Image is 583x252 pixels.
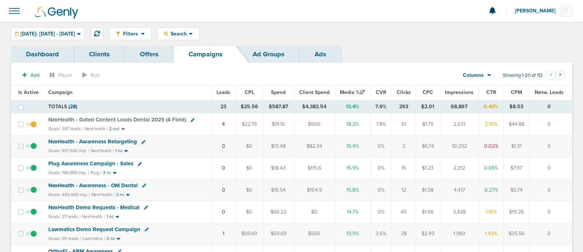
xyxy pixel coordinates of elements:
[515,8,561,14] span: [PERSON_NAME]
[168,31,189,37] span: Search
[238,46,300,63] a: Ad Groups
[294,113,335,135] td: $500
[371,135,392,157] td: 0%
[376,89,386,95] span: CVR
[235,157,263,179] td: $0
[222,121,225,127] a: 4
[48,89,73,95] span: Campaign
[74,46,125,63] a: Clients
[48,182,138,189] span: NexHealth - Awareness - OM Dental
[263,135,294,157] td: $13.48
[440,135,479,157] td: 10,292
[91,148,114,153] small: NexHealth |
[82,236,105,241] small: Lawmatics |
[371,113,392,135] td: 7.8%
[416,157,440,179] td: $1.23
[340,89,365,95] span: Media %
[479,100,504,113] td: 0.43%
[440,100,479,113] td: 68,897
[486,89,496,95] span: CTR
[235,179,263,201] td: $0
[116,192,125,198] small: 2 nc
[530,135,572,157] td: 0
[294,135,335,157] td: $82.34
[479,157,504,179] td: 0.65%
[479,135,504,157] td: 0.02%
[82,214,105,219] small: NexHealth |
[335,223,370,245] td: 13.9%
[48,170,89,176] small: Goals: 196,000 imp. |
[463,72,484,79] span: Columns
[174,46,238,63] a: Campaigns
[503,72,543,79] span: Showing 1-20 of 112
[300,46,341,63] a: Ads
[371,100,392,113] td: 7.9%
[245,89,254,95] span: CPL
[335,179,370,201] td: 15.8%
[479,201,504,223] td: 1.16%
[530,113,572,135] td: 0
[263,113,294,135] td: $91.16
[48,148,89,154] small: Goals: 937,500 imp. |
[392,201,416,223] td: 40
[271,89,286,95] span: Spend
[530,157,572,179] td: 0
[416,113,440,135] td: $1.79
[35,7,78,19] img: Genly
[222,143,225,149] a: 0
[92,192,115,197] small: NexHealth |
[479,113,504,135] td: 2.51%
[235,201,263,223] td: $0
[48,160,133,167] span: Plug Awareness Campaign - Sales
[263,223,294,245] td: $69.69
[18,89,39,95] span: Is Active
[85,126,108,131] small: NexHealth |
[223,230,224,237] a: 1
[11,46,74,63] a: Dashboard
[440,201,479,223] td: 3,438
[392,113,416,135] td: 51
[235,100,263,113] td: $25.56
[371,223,392,245] td: 3.6%
[48,138,137,145] span: NexHealth - Awareness Retargeting
[546,71,565,80] ul: Pagination
[504,157,529,179] td: $7.97
[416,201,440,223] td: $1.66
[416,135,440,157] td: $6.74
[504,100,529,113] td: $8.53
[504,113,529,135] td: $44.88
[109,126,120,132] small: 2 snc
[48,214,81,219] small: Goals: 27 leads |
[530,223,572,245] td: 0
[371,201,392,223] td: 0%
[335,201,370,223] td: 14.7%
[30,72,40,78] span: Add
[235,223,263,245] td: $69.69
[530,100,572,113] td: 0
[392,135,416,157] td: 2
[235,135,263,157] td: $0
[211,100,235,113] td: 23
[335,157,370,179] td: 15.9%
[107,236,115,241] small: 2 nc
[48,192,90,198] small: Goals: 455,000 imp. |
[107,214,114,219] small: 1 nc
[479,179,504,201] td: 0.27%
[511,89,522,95] span: CPM
[125,46,174,63] a: Offers
[103,170,111,176] small: 3 nc
[294,179,335,201] td: $104.9
[445,89,474,95] span: Impressions
[294,223,335,245] td: $500
[263,100,294,113] td: $587.87
[392,157,416,179] td: 15
[392,223,416,245] td: 28
[504,135,529,157] td: $1.31
[371,157,392,179] td: 0%
[440,157,479,179] td: 2,312
[294,100,335,113] td: $4,382.54
[440,223,479,245] td: 1,960
[48,226,140,233] span: Lawmatics Demo Request Campaign
[235,113,263,135] td: $22.79
[115,148,123,154] small: 1 nc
